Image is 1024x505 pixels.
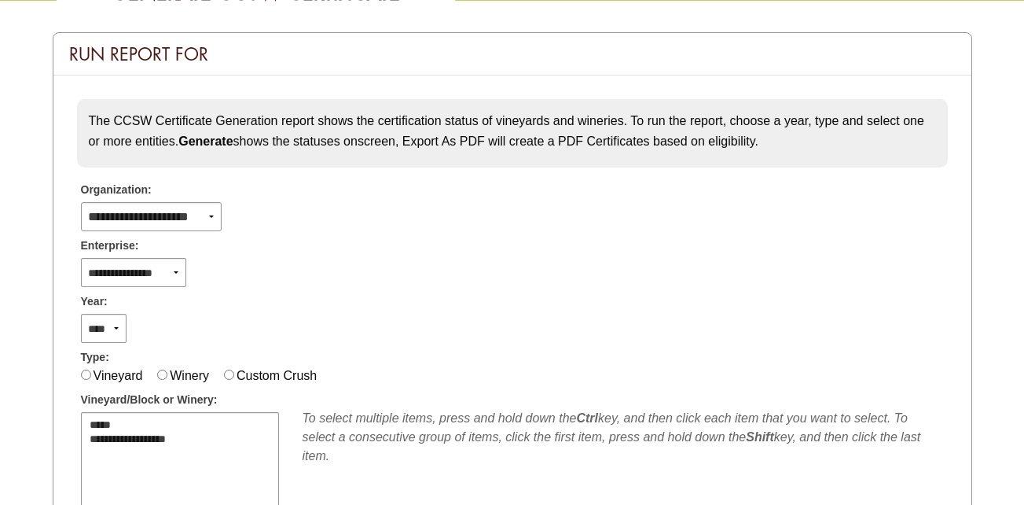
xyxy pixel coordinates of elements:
span: Type: [81,349,109,366]
span: Vineyard/Block or Winery: [81,392,218,408]
span: Year: [81,293,108,310]
strong: Generate [178,135,233,148]
p: The CCSW Certificate Generation report shows the certification status of vineyards and wineries. ... [89,111,936,151]
label: Vineyard [94,369,143,382]
b: Shift [746,430,774,444]
span: Enterprise: [81,238,139,254]
div: Run Report For [53,33,971,76]
label: Custom Crush [237,369,317,382]
label: Winery [170,369,209,382]
b: Ctrl [576,411,598,425]
div: To select multiple items, press and hold down the key, and then click each item that you want to ... [303,409,944,466]
span: Organization: [81,182,152,198]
